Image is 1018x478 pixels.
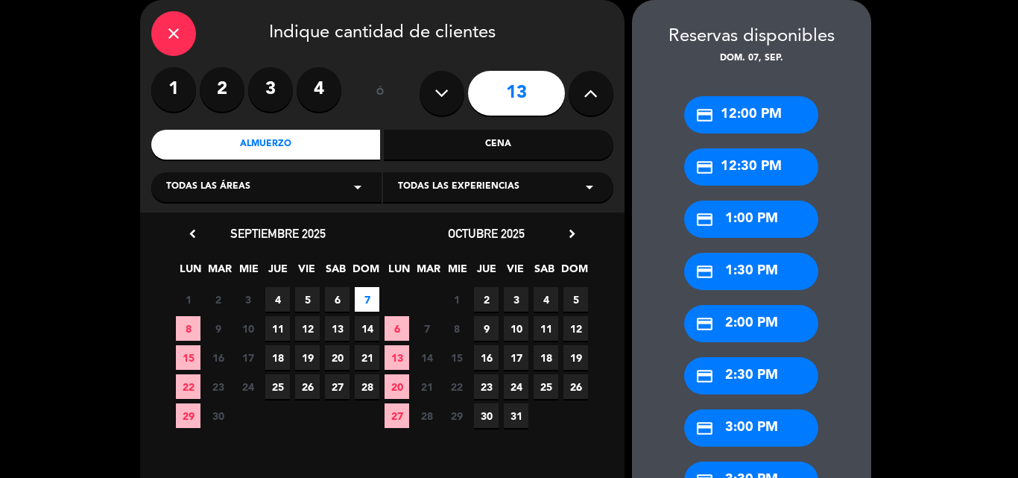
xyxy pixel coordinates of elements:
[387,260,411,285] span: LUN
[236,260,261,285] span: MIE
[207,260,232,285] span: MAR
[325,287,350,312] span: 6
[385,345,409,370] span: 13
[444,345,469,370] span: 15
[445,260,470,285] span: MIE
[176,287,200,312] span: 1
[695,419,714,438] i: credit_card
[563,345,588,370] span: 19
[206,403,230,428] span: 30
[414,316,439,341] span: 7
[176,345,200,370] span: 15
[684,253,818,290] div: 1:30 PM
[504,345,528,370] span: 17
[474,260,499,285] span: JUE
[206,374,230,399] span: 23
[384,130,613,160] div: Cena
[265,260,290,285] span: JUE
[684,201,818,238] div: 1:00 PM
[265,287,290,312] span: 4
[206,345,230,370] span: 16
[444,403,469,428] span: 29
[294,260,319,285] span: VIE
[295,316,320,341] span: 12
[248,67,293,112] label: 3
[534,345,558,370] span: 18
[695,106,714,125] i: credit_card
[176,403,200,428] span: 29
[151,11,613,56] div: Indique cantidad de clientes
[352,260,377,285] span: DOM
[151,130,381,160] div: Almuerzo
[684,357,818,394] div: 2:30 PM
[265,345,290,370] span: 18
[385,403,409,428] span: 27
[356,67,405,119] div: ó
[166,180,250,195] span: Todas las áreas
[349,178,367,196] i: arrow_drop_down
[398,180,519,195] span: Todas las experiencias
[632,22,871,51] div: Reservas disponibles
[444,287,469,312] span: 1
[325,316,350,341] span: 13
[504,403,528,428] span: 31
[564,226,580,242] i: chevron_right
[474,345,499,370] span: 16
[444,316,469,341] span: 8
[265,316,290,341] span: 11
[185,226,200,242] i: chevron_left
[444,374,469,399] span: 22
[563,287,588,312] span: 5
[385,316,409,341] span: 6
[235,374,260,399] span: 24
[235,345,260,370] span: 17
[355,287,379,312] span: 7
[474,287,499,312] span: 2
[355,345,379,370] span: 21
[563,374,588,399] span: 26
[385,374,409,399] span: 20
[532,260,557,285] span: SAB
[684,409,818,447] div: 3:00 PM
[325,374,350,399] span: 27
[534,316,558,341] span: 11
[206,316,230,341] span: 9
[325,345,350,370] span: 20
[561,260,586,285] span: DOM
[474,374,499,399] span: 23
[414,374,439,399] span: 21
[534,374,558,399] span: 25
[323,260,348,285] span: SAB
[695,315,714,333] i: credit_card
[295,287,320,312] span: 5
[695,367,714,386] i: credit_card
[504,287,528,312] span: 3
[200,67,244,112] label: 2
[563,316,588,341] span: 12
[695,262,714,281] i: credit_card
[474,316,499,341] span: 9
[176,316,200,341] span: 8
[474,403,499,428] span: 30
[448,226,525,241] span: octubre 2025
[581,178,598,196] i: arrow_drop_down
[355,316,379,341] span: 14
[684,148,818,186] div: 12:30 PM
[165,25,183,43] i: close
[534,287,558,312] span: 4
[235,316,260,341] span: 10
[416,260,440,285] span: MAR
[503,260,528,285] span: VIE
[297,67,341,112] label: 4
[235,287,260,312] span: 3
[230,226,326,241] span: septiembre 2025
[176,374,200,399] span: 22
[695,210,714,229] i: credit_card
[504,316,528,341] span: 10
[295,345,320,370] span: 19
[684,305,818,342] div: 2:00 PM
[695,158,714,177] i: credit_card
[414,403,439,428] span: 28
[151,67,196,112] label: 1
[684,96,818,133] div: 12:00 PM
